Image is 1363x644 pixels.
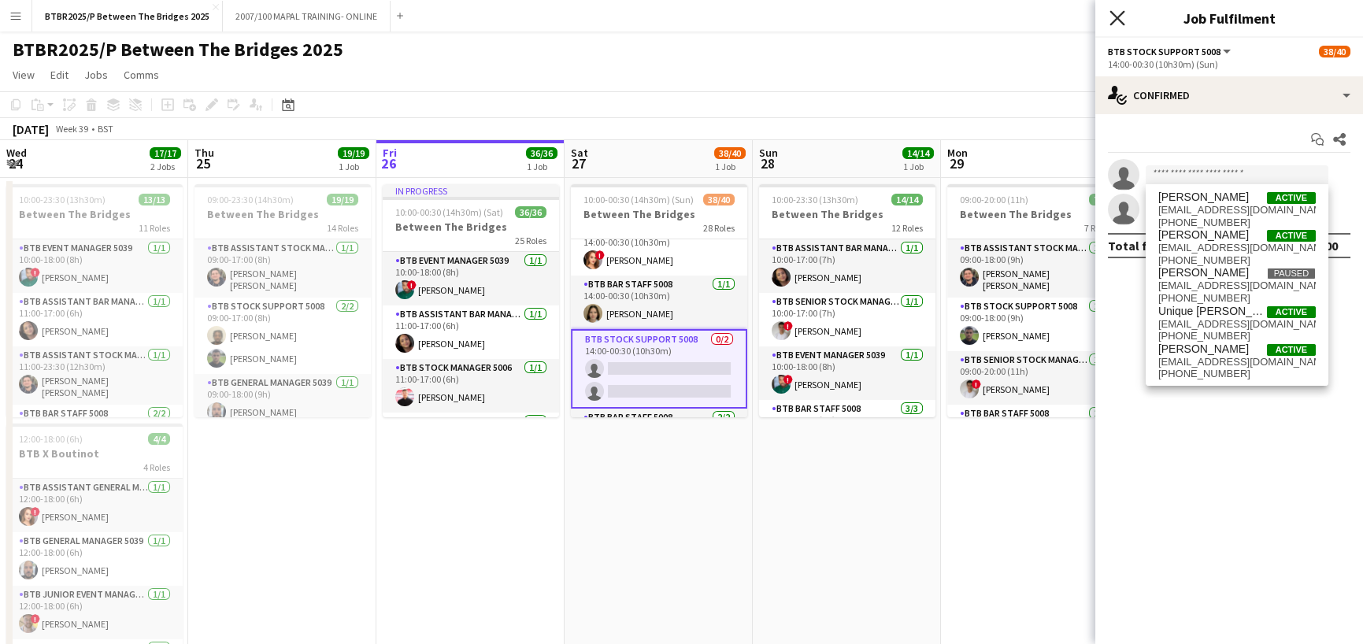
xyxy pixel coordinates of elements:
[515,235,546,246] span: 25 Roles
[1158,356,1316,368] span: debbieadeniji4@gmail.com
[772,194,858,205] span: 10:00-23:30 (13h30m)
[571,184,747,417] app-job-card: 10:00-00:30 (14h30m) (Sun)38/40Between The Bridges28 Roles13:30-23:00 (9h30m)[PERSON_NAME]BTB Ass...
[6,293,183,346] app-card-role: BTB Assistant Bar Manager 50061/111:00-17:00 (6h)[PERSON_NAME]
[1158,191,1249,204] span: Adam Abdulsalam
[223,1,391,31] button: 2007/100 MAPAL TRAINING- ONLINE
[1084,222,1111,234] span: 7 Roles
[6,346,183,405] app-card-role: BTB Assistant Stock Manager 50061/111:00-23:30 (12h30m)[PERSON_NAME] [PERSON_NAME]
[759,239,935,293] app-card-role: BTB Assistant Bar Manager 50061/110:00-17:00 (7h)[PERSON_NAME]
[571,409,747,485] app-card-role: BTB Bar Staff 50082/2
[31,268,40,277] span: !
[194,146,214,160] span: Thu
[194,207,371,221] h3: Between The Bridges
[891,194,923,205] span: 14/14
[4,154,27,172] span: 24
[947,405,1124,458] app-card-role: BTB Bar Staff 50081/1
[1158,217,1316,229] span: +447380134876
[783,321,793,331] span: !
[1095,8,1363,28] h3: Job Fulfilment
[13,121,49,137] div: [DATE]
[783,375,793,384] span: !
[383,359,559,413] app-card-role: BTB Stock Manager 50061/111:00-17:00 (6h)[PERSON_NAME]
[571,329,747,409] app-card-role: BTB Stock support 50080/214:00-00:30 (10h30m)
[1095,76,1363,114] div: Confirmed
[194,184,371,417] app-job-card: 09:00-23:30 (14h30m)19/19Between The Bridges14 RolesBTB Assistant Stock Manager 50061/109:00-17:0...
[50,68,69,82] span: Edit
[6,586,183,639] app-card-role: BTB Junior Event Manager 50391/112:00-18:00 (6h)![PERSON_NAME]
[571,146,588,160] span: Sat
[383,220,559,234] h3: Between The Bridges
[526,147,557,159] span: 36/36
[759,146,778,160] span: Sun
[1158,342,1249,356] span: Debbie Adeniji
[1089,194,1111,205] span: 7/7
[759,207,935,221] h3: Between The Bridges
[1267,192,1316,204] span: Active
[1158,305,1267,318] span: Unique Adams
[150,147,181,159] span: 17/17
[1267,268,1316,279] span: Paused
[124,68,159,82] span: Comms
[947,239,1124,298] app-card-role: BTB Assistant Stock Manager 50061/109:00-18:00 (9h)[PERSON_NAME] [PERSON_NAME]
[1108,46,1233,57] button: BTB Stock support 5008
[338,147,369,159] span: 19/19
[6,239,183,293] app-card-role: BTB Event Manager 50391/110:00-18:00 (8h)![PERSON_NAME]
[571,222,747,276] app-card-role: BTB Assistant General Manager 50061/114:00-00:30 (10h30m)![PERSON_NAME]
[6,532,183,586] app-card-role: BTB General Manager 50391/112:00-18:00 (6h)[PERSON_NAME]
[13,68,35,82] span: View
[6,479,183,532] app-card-role: BTB Assistant General Manager 50061/112:00-18:00 (6h)![PERSON_NAME]
[380,154,397,172] span: 26
[1319,46,1350,57] span: 38/40
[194,374,371,427] app-card-role: BTB General Manager 50391/109:00-18:00 (9h)[PERSON_NAME]
[194,298,371,374] app-card-role: BTB Stock support 50082/209:00-17:00 (8h)[PERSON_NAME][PERSON_NAME]
[143,461,170,473] span: 4 Roles
[383,184,559,197] div: In progress
[148,433,170,445] span: 4/4
[6,65,41,85] a: View
[6,184,183,417] app-job-card: 10:00-23:30 (13h30m)13/13Between The Bridges11 RolesBTB Event Manager 50391/110:00-18:00 (8h)![PE...
[569,154,588,172] span: 27
[19,433,83,445] span: 12:00-18:00 (6h)
[383,305,559,359] app-card-role: BTB Assistant Bar Manager 50061/111:00-17:00 (6h)[PERSON_NAME]
[1158,330,1316,342] span: +447566258987
[1158,254,1316,267] span: +447713431495
[972,379,981,389] span: !
[571,276,747,329] app-card-role: BTB Bar Staff 50081/114:00-00:30 (10h30m)[PERSON_NAME]
[903,161,933,172] div: 1 Job
[32,1,223,31] button: BTBR2025/P Between The Bridges 2025
[395,206,503,218] span: 10:00-00:30 (14h30m) (Sat)
[703,222,735,234] span: 28 Roles
[407,280,417,290] span: !
[6,405,183,481] app-card-role: BTB Bar Staff 50082/2
[571,207,747,221] h3: Between The Bridges
[52,123,91,135] span: Week 39
[383,413,559,466] app-card-role: BTB Bar Staff 50081/1
[1267,306,1316,318] span: Active
[31,614,40,624] span: !
[383,184,559,417] app-job-card: In progress10:00-00:30 (14h30m) (Sat)36/36Between The Bridges25 RolesBTB Event Manager 50391/110:...
[327,194,358,205] span: 19/19
[1267,230,1316,242] span: Active
[117,65,165,85] a: Comms
[583,194,694,205] span: 10:00-00:30 (14h30m) (Sun)
[1158,204,1316,217] span: adam247x@gmail.com
[1108,46,1220,57] span: BTB Stock support 5008
[1108,238,1161,254] div: Total fee
[44,65,75,85] a: Edit
[31,507,40,516] span: !
[759,184,935,417] div: 10:00-23:30 (13h30m)14/14Between The Bridges12 RolesBTB Assistant Bar Manager 50061/110:00-17:00 ...
[947,207,1124,221] h3: Between The Bridges
[1158,292,1316,305] span: +447562274045
[19,194,106,205] span: 10:00-23:30 (13h30m)
[6,146,27,160] span: Wed
[960,194,1028,205] span: 09:00-20:00 (11h)
[1158,242,1316,254] span: dom.a.acca@gmail.com
[84,68,108,82] span: Jobs
[78,65,114,85] a: Jobs
[1108,58,1350,70] div: 14:00-00:30 (10h30m) (Sun)
[947,146,968,160] span: Mon
[515,206,546,218] span: 36/36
